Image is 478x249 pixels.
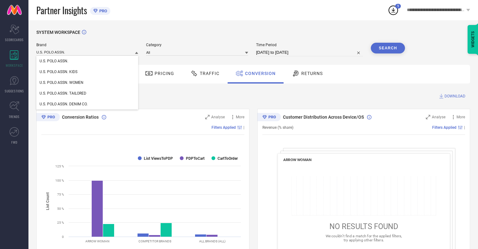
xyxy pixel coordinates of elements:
span: Returns [301,71,323,76]
tspan: List Count [46,192,50,210]
span: Analyse [432,115,445,119]
span: SUGGESTIONS [5,89,24,93]
input: Select time period [256,49,363,56]
span: | [243,125,244,130]
span: NO RESULTS FOUND [329,222,398,231]
span: DOWNLOAD [444,93,465,99]
text: 100 % [55,179,64,182]
text: 50 % [57,207,64,210]
span: Conversion Ratios [62,115,99,120]
text: List ViewsToPDP [144,156,173,161]
span: 1 [397,4,399,8]
span: TRENDS [9,114,20,119]
span: U.S. POLO ASSN. KIDS [40,70,77,74]
span: SYSTEM WORKSPACE [36,30,80,35]
span: PRO [98,9,107,13]
div: Open download list [388,4,399,16]
div: U.S. POLO ASSN. TAILORED [36,88,138,99]
span: Conversion [245,71,276,76]
span: Customer Distribution Across Device/OS [283,115,364,120]
button: Search [371,43,405,53]
div: U.S. POLO ASSN. [36,56,138,66]
span: SCORECARDS [5,37,24,42]
span: Category [146,43,248,47]
span: FWD [11,140,17,145]
span: Filters Applied [432,125,457,130]
text: 0 [62,235,64,239]
div: Premium [257,113,281,122]
text: 75 % [57,193,64,196]
text: PDPToCart [186,156,205,161]
svg: Zoom [205,115,210,119]
span: Time Period [256,43,363,47]
span: Analyse [211,115,225,119]
span: U.S. POLO ASSN. TAILORED [40,91,86,96]
span: U.S. POLO ASSN. WOMEN [40,80,83,85]
span: We couldn’t find a match for the applied filters, try applying other filters. [325,234,402,242]
div: U.S. POLO ASSN. WOMEN [36,77,138,88]
text: CartToOrder [218,156,238,161]
div: U.S. POLO ASSN. DENIM CO. [36,99,138,109]
span: Filters Applied [211,125,236,130]
span: More [236,115,244,119]
span: | [464,125,465,130]
text: ALL BRANDS (ALL) [199,240,225,243]
span: ARROW WOMAN [283,158,311,162]
span: More [457,115,465,119]
text: COMPETITOR BRANDS [138,240,171,243]
span: Brand [36,43,138,47]
span: Pricing [155,71,174,76]
span: Revenue (% share) [262,125,293,130]
div: Premium [36,113,60,122]
span: WORKSPACE [6,63,23,68]
span: U.S. POLO ASSN. DENIM CO. [40,102,88,106]
span: U.S. POLO ASSN. [40,59,68,63]
div: U.S. POLO ASSN. KIDS [36,66,138,77]
text: 125 % [55,165,64,168]
text: ARROW WOMAN [85,240,109,243]
span: Partner Insights [36,4,87,17]
span: Traffic [200,71,219,76]
text: 25 % [57,221,64,224]
svg: Zoom [426,115,430,119]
